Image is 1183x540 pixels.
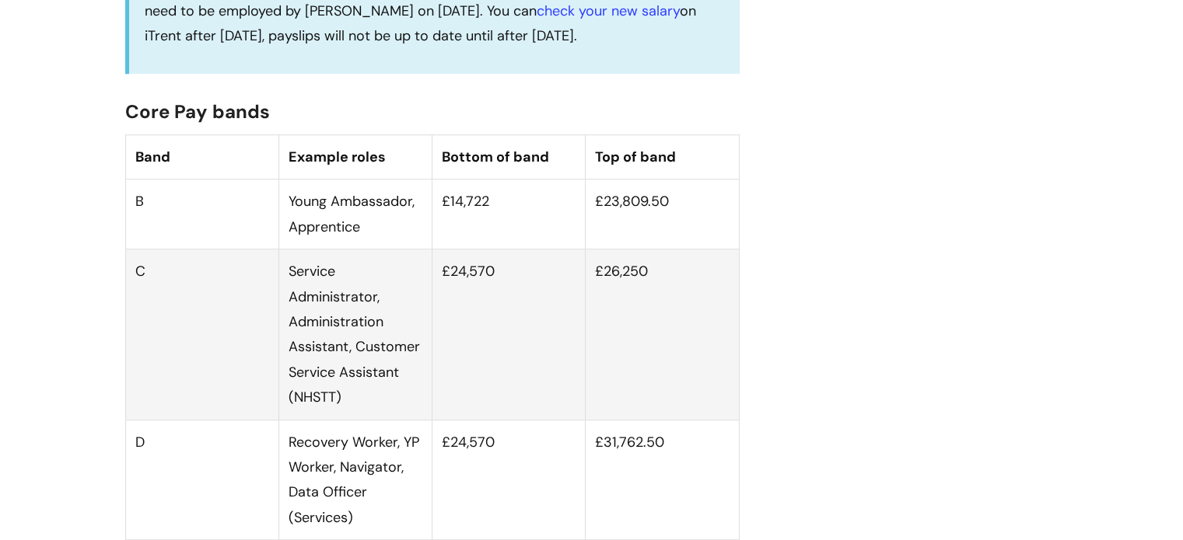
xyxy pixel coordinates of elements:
[278,179,432,249] td: Young Ambassador, Apprentice
[586,134,739,179] th: Top of band
[125,179,278,249] td: B
[432,179,586,249] td: £14,722
[432,420,586,540] td: £24,570
[432,249,586,420] td: £24,570
[125,99,270,124] span: Core Pay bands
[586,420,739,540] td: £31,762.50
[125,420,278,540] td: D
[125,134,278,179] th: Band
[586,249,739,420] td: £26,250
[278,420,432,540] td: Recovery Worker, YP Worker, Navigator, Data Officer (Services)
[125,249,278,420] td: C
[537,2,680,20] a: check your new salary
[432,134,586,179] th: Bottom of band
[278,134,432,179] th: Example roles
[278,249,432,420] td: Service Administrator, Administration Assistant, Customer Service Assistant (NHSTT)
[586,179,739,249] td: £23,809.50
